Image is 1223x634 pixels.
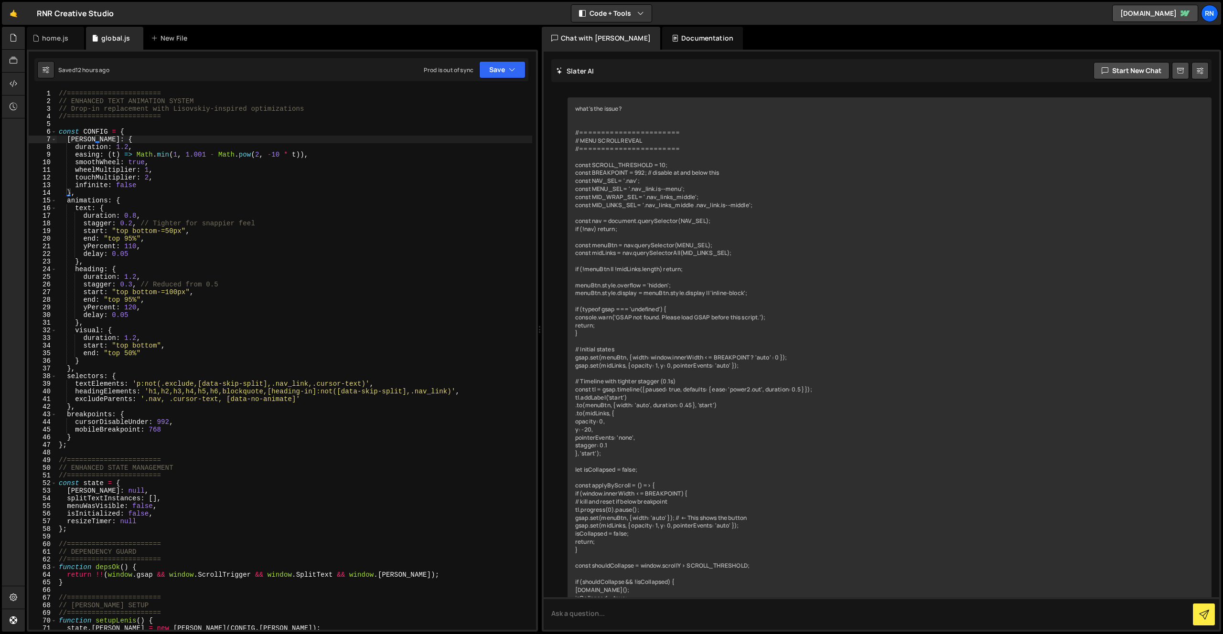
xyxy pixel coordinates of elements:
[29,136,57,143] div: 7
[29,372,57,380] div: 38
[29,197,57,204] div: 15
[29,128,57,136] div: 6
[29,174,57,181] div: 12
[37,8,114,19] div: RNR Creative Studio
[29,495,57,502] div: 54
[29,235,57,243] div: 20
[29,464,57,472] div: 50
[29,403,57,411] div: 42
[29,227,57,235] div: 19
[479,61,526,78] button: Save
[29,579,57,586] div: 65
[29,594,57,602] div: 67
[29,540,57,548] div: 60
[662,27,743,50] div: Documentation
[542,27,660,50] div: Chat with [PERSON_NAME]
[29,487,57,495] div: 53
[29,311,57,319] div: 30
[29,105,57,113] div: 3
[29,426,57,433] div: 45
[29,418,57,426] div: 44
[29,624,57,632] div: 71
[29,479,57,487] div: 52
[29,380,57,388] div: 39
[2,2,25,25] a: 🤙
[29,617,57,624] div: 70
[29,189,57,197] div: 14
[571,5,652,22] button: Code + Tools
[29,518,57,525] div: 57
[29,158,57,166] div: 10
[29,97,57,105] div: 2
[29,166,57,174] div: 11
[29,586,57,594] div: 66
[29,288,57,296] div: 27
[29,395,57,403] div: 41
[29,334,57,342] div: 33
[29,113,57,120] div: 4
[29,433,57,441] div: 46
[29,296,57,304] div: 28
[29,120,57,128] div: 5
[29,273,57,281] div: 25
[29,327,57,334] div: 32
[29,250,57,258] div: 22
[29,181,57,189] div: 13
[29,342,57,349] div: 34
[29,571,57,579] div: 64
[29,281,57,288] div: 26
[29,441,57,449] div: 47
[29,220,57,227] div: 18
[29,319,57,327] div: 31
[1201,5,1218,22] a: RN
[29,365,57,372] div: 37
[29,388,57,395] div: 40
[29,456,57,464] div: 49
[29,349,57,357] div: 35
[556,66,594,75] h2: Slater AI
[42,33,68,43] div: home.js
[29,90,57,97] div: 1
[29,449,57,456] div: 48
[29,525,57,533] div: 58
[1094,62,1169,79] button: Start new chat
[29,143,57,151] div: 8
[29,411,57,418] div: 43
[29,357,57,365] div: 36
[29,265,57,273] div: 24
[424,66,473,74] div: Prod is out of sync
[1112,5,1198,22] a: [DOMAIN_NAME]
[29,602,57,609] div: 68
[29,258,57,265] div: 23
[29,502,57,510] div: 55
[29,609,57,617] div: 69
[29,243,57,250] div: 21
[75,66,109,74] div: 12 hours ago
[29,548,57,556] div: 61
[29,510,57,518] div: 56
[101,33,130,43] div: global.js
[29,472,57,479] div: 51
[58,66,109,74] div: Saved
[29,151,57,158] div: 9
[29,212,57,220] div: 17
[29,304,57,311] div: 29
[29,533,57,540] div: 59
[29,563,57,571] div: 63
[29,204,57,212] div: 16
[29,556,57,563] div: 62
[151,33,191,43] div: New File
